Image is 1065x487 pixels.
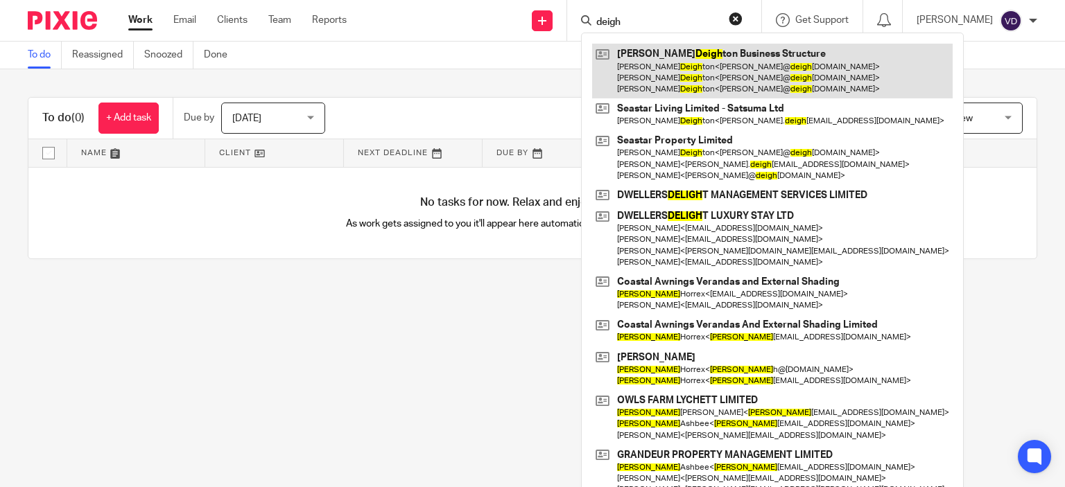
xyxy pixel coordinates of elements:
h1: To do [42,111,85,125]
a: + Add task [98,103,159,134]
h4: No tasks for now. Relax and enjoy your day! [28,195,1037,210]
a: Reports [312,13,347,27]
a: Reassigned [72,42,134,69]
a: Snoozed [144,42,193,69]
a: Done [204,42,238,69]
p: [PERSON_NAME] [917,13,993,27]
input: Search [595,17,720,29]
span: Get Support [795,15,849,25]
a: Team [268,13,291,27]
a: Work [128,13,153,27]
p: Due by [184,111,214,125]
span: [DATE] [232,114,261,123]
a: Clients [217,13,248,27]
img: Pixie [28,11,97,30]
a: To do [28,42,62,69]
button: Clear [729,12,743,26]
p: As work gets assigned to you it'll appear here automatically, helping you stay organised. [281,217,785,231]
span: (0) [71,112,85,123]
img: svg%3E [1000,10,1022,32]
a: Email [173,13,196,27]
